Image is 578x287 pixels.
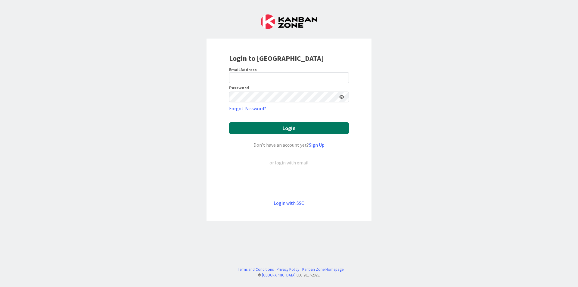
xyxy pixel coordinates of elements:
b: Login to [GEOGRAPHIC_DATA] [229,54,324,63]
a: Privacy Policy [277,267,299,272]
iframe: Sign in with Google Button [226,176,352,189]
a: Login with SSO [274,200,305,206]
a: Kanban Zone Homepage [302,267,343,272]
a: Sign Up [309,142,325,148]
div: or login with email [268,159,310,166]
button: Login [229,122,349,134]
label: Password [229,86,249,90]
div: Don’t have an account yet? [229,141,349,148]
a: [GEOGRAPHIC_DATA] [262,273,296,277]
a: Terms and Conditions [238,267,274,272]
a: Forgot Password? [229,105,266,112]
img: Kanban Zone [261,14,317,29]
div: © LLC 2017- 2025 . [235,272,343,278]
label: Email Address [229,67,257,72]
